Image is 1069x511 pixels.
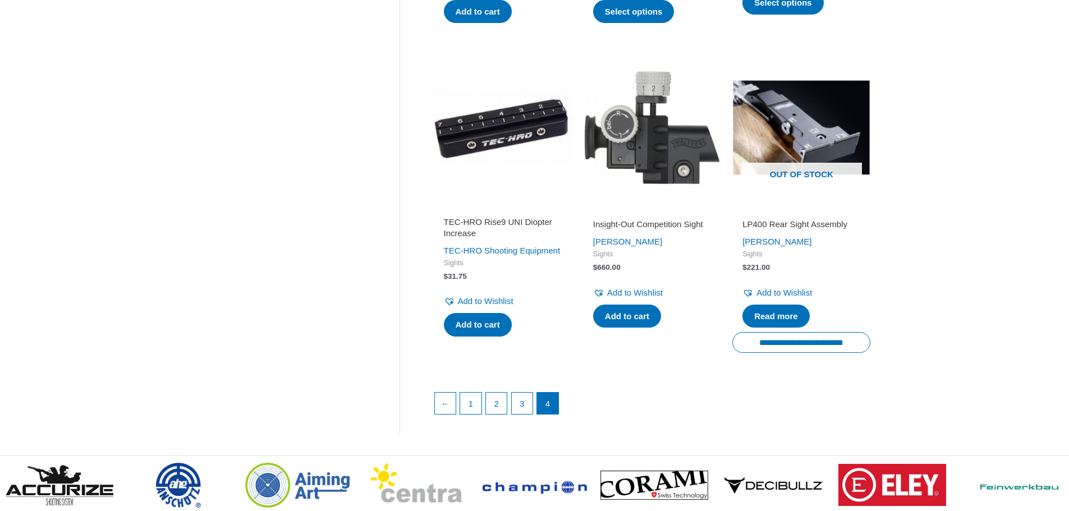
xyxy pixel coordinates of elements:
[434,392,871,420] nav: Product Pagination
[838,464,946,506] img: brand logo
[593,263,598,271] span: $
[444,272,448,280] span: $
[607,288,663,297] span: Add to Wishlist
[742,285,812,301] a: Add to Wishlist
[593,237,662,246] a: [PERSON_NAME]
[742,250,860,259] span: Sights
[434,58,572,196] img: TEC-HRO Rise9 UNI Diopter Increase
[444,246,561,255] a: TEC-HRO Shooting Equipment
[741,163,862,188] span: Out of stock
[593,219,711,234] a: Insight-Out Competition Sight
[458,296,513,306] span: Add to Wishlist
[537,393,558,414] span: Page 4
[742,263,747,271] span: $
[593,250,711,259] span: Sights
[444,313,512,337] a: Add to cart: “TEC-HRO Rise9 UNI Diopter Increase”
[593,203,711,217] iframe: Customer reviews powered by Trustpilot
[593,285,663,301] a: Add to Wishlist
[444,259,562,268] span: Sights
[444,272,467,280] bdi: 31.75
[444,217,562,243] a: TEC-HRO Rise9 UNI Diopter Increase
[742,203,860,217] iframe: Customer reviews powered by Trustpilot
[444,217,562,238] h2: TEC-HRO Rise9 UNI Diopter Increase
[444,203,562,217] iframe: Customer reviews powered by Trustpilot
[742,305,810,328] a: Read more about “LP400 Rear Sight Assembly”
[583,58,721,196] img: Insight-Out Competition Sight
[756,288,812,297] span: Add to Wishlist
[742,237,811,246] a: [PERSON_NAME]
[742,219,860,230] h2: LP400 Rear Sight Assembly
[732,58,870,196] a: Out of stock
[742,219,860,234] a: LP400 Rear Sight Assembly
[742,263,770,271] bdi: 221.00
[444,293,513,309] a: Add to Wishlist
[593,305,661,328] a: Add to cart: “Insight-Out Competition Sight”
[512,393,533,414] a: Page 3
[460,393,481,414] a: Page 1
[593,263,621,271] bdi: 660.00
[486,393,507,414] a: Page 2
[732,58,870,196] img: LP400 Rear Sight Assembly
[435,393,456,414] a: ←
[593,219,711,230] h2: Insight-Out Competition Sight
